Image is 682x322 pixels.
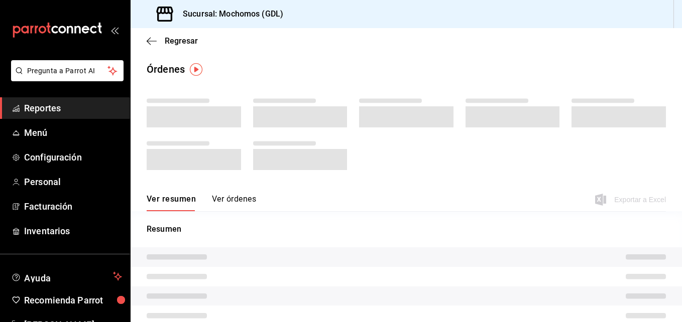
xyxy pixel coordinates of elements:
[24,270,109,282] span: Ayuda
[24,150,122,164] span: Configuración
[24,101,122,115] span: Reportes
[24,224,122,238] span: Inventarios
[147,194,196,211] button: Ver resumen
[147,62,185,77] div: Órdenes
[147,194,256,211] div: navigation tabs
[147,36,198,46] button: Regresar
[11,60,124,81] button: Pregunta a Parrot AI
[110,26,119,34] button: open_drawer_menu
[24,126,122,139] span: Menú
[175,8,283,20] h3: Sucursal: Mochomos (GDL)
[24,200,122,213] span: Facturación
[165,36,198,46] span: Regresar
[24,293,122,307] span: Recomienda Parrot
[212,194,256,211] button: Ver órdenes
[147,223,666,235] p: Resumen
[7,73,124,83] a: Pregunta a Parrot AI
[190,63,202,76] img: Tooltip marker
[24,175,122,189] span: Personal
[27,66,108,76] span: Pregunta a Parrot AI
